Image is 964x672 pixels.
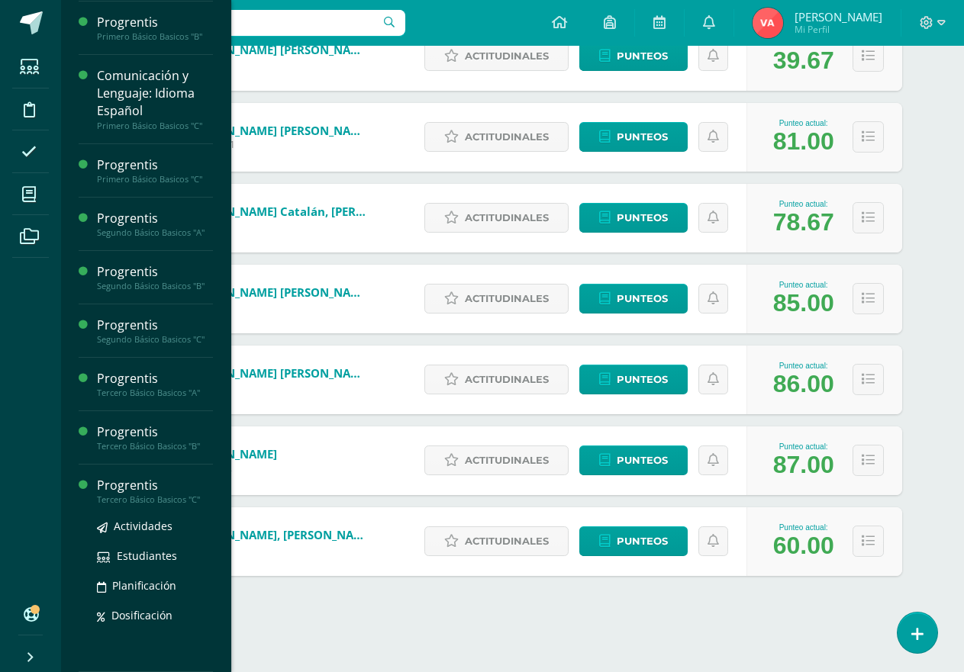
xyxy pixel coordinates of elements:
[114,519,172,533] span: Actividades
[773,281,834,289] div: Punteo actual:
[112,578,176,593] span: Planificación
[97,477,213,505] a: ProgrentisTercero Básico Basicos "C"
[424,122,569,152] a: Actitudinales
[773,442,834,451] div: Punteo actual:
[97,14,213,42] a: ProgrentisPrimero Básico Basicos "B"
[97,317,213,334] div: Progrentis
[617,285,668,313] span: Punteos
[773,370,834,398] div: 86.00
[97,477,213,494] div: Progrentis
[773,451,834,479] div: 87.00
[579,284,688,313] a: Punteos
[186,57,369,70] span: 25ASCA
[617,123,668,151] span: Punteos
[617,204,668,232] span: Punteos
[97,494,213,505] div: Tercero Básico Basicos "C"
[97,577,213,594] a: Planificación
[773,208,834,236] div: 78.67
[424,284,569,313] a: Actitudinales
[186,138,369,151] span: 23CGCM01
[97,517,213,535] a: Actividades
[773,523,834,532] div: Punteo actual:
[97,156,213,174] div: Progrentis
[97,547,213,564] a: Estudiantes
[97,121,213,131] div: Primero Básico Basicos "C"
[773,532,834,560] div: 60.00
[186,300,369,313] span: 22ADEA01
[97,174,213,185] div: Primero Básico Basicos "C"
[97,263,213,291] a: ProgrentisSegundo Básico Basicos "B"
[773,47,834,75] div: 39.67
[773,362,834,370] div: Punteo actual:
[579,41,688,71] a: Punteos
[465,285,549,313] span: Actitudinales
[617,365,668,394] span: Punteos
[97,423,213,441] div: Progrentis
[617,446,668,474] span: Punteos
[424,526,569,556] a: Actitudinales
[579,526,688,556] a: Punteos
[579,203,688,233] a: Punteos
[186,219,369,232] span: 20SJEC01
[617,42,668,70] span: Punteos
[424,445,569,475] a: Actitudinales
[579,122,688,152] a: Punteos
[97,31,213,42] div: Primero Básico Basicos "B"
[97,334,213,345] div: Segundo Básico Basicos "C"
[465,365,549,394] span: Actitudinales
[97,210,213,238] a: ProgrentisSegundo Básico Basicos "A"
[97,227,213,238] div: Segundo Básico Basicos "A"
[97,441,213,452] div: Tercero Básico Basicos "B"
[773,119,834,127] div: Punteo actual:
[186,461,277,474] span: 21ZGGP02
[117,548,177,563] span: Estudiantes
[97,370,213,387] div: Progrentis
[465,204,549,232] span: Actitudinales
[97,281,213,291] div: Segundo Básico Basicos "B"
[465,446,549,474] span: Actitudinales
[97,67,213,120] div: Comunicación y Lenguaje: Idioma Español
[186,123,369,138] a: [PERSON_NAME] [PERSON_NAME]
[617,527,668,555] span: Punteos
[773,127,834,156] div: 81.00
[795,23,882,36] span: Mi Perfil
[97,210,213,227] div: Progrentis
[186,381,369,394] span: 23JEEC01
[465,123,549,151] span: Actitudinales
[97,67,213,130] a: Comunicación y Lenguaje: Idioma EspañolPrimero Básico Basicos "C"
[773,289,834,317] div: 85.00
[97,156,213,185] a: ProgrentisPrimero Básico Basicos "C"
[753,8,783,38] img: 5ef59e455bde36dc0487bc51b4dad64e.png
[424,365,569,394] a: Actitudinales
[773,200,834,208] div: Punteo actual:
[97,263,213,281] div: Progrentis
[97,14,213,31] div: Progrentis
[186,542,369,555] span: 19AJM01
[186,204,369,219] a: [PERSON_NAME] Catalán, [PERSON_NAME]
[424,203,569,233] a: Actitudinales
[97,606,213,624] a: Dosificación
[465,527,549,555] span: Actitudinales
[111,608,172,622] span: Dosificación
[186,527,369,542] a: [PERSON_NAME], [PERSON_NAME][DATE]
[97,423,213,452] a: ProgrentisTercero Básico Basicos "B"
[795,9,882,24] span: [PERSON_NAME]
[579,365,688,394] a: Punteos
[186,42,369,57] a: [PERSON_NAME] [PERSON_NAME]
[424,41,569,71] a: Actitudinales
[97,387,213,398] div: Tercero Básico Basicos "A"
[186,285,369,300] a: [PERSON_NAME] [PERSON_NAME]
[97,317,213,345] a: ProgrentisSegundo Básico Basicos "C"
[465,42,549,70] span: Actitudinales
[579,445,688,475] a: Punteos
[186,446,277,461] a: [PERSON_NAME]
[71,10,405,36] input: Busca un usuario...
[186,365,369,381] a: [PERSON_NAME] [PERSON_NAME]
[97,370,213,398] a: ProgrentisTercero Básico Basicos "A"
